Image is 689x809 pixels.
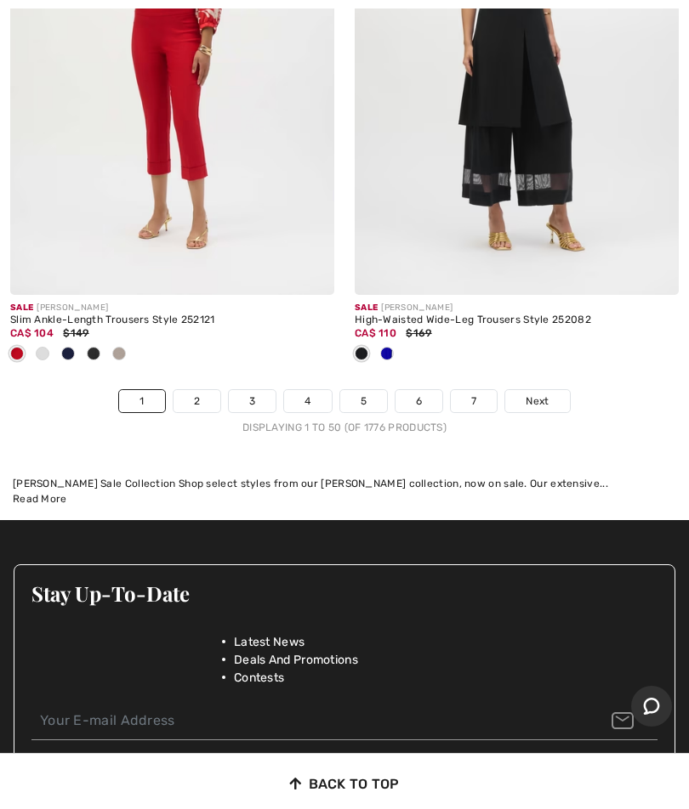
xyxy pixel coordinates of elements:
[10,303,33,313] span: Sale
[4,341,30,369] div: Radiant red
[451,390,497,412] a: 7
[396,390,442,412] a: 6
[63,327,88,339] span: $149
[355,302,679,314] div: [PERSON_NAME]
[119,390,164,412] a: 1
[355,327,396,339] span: CA$ 110
[106,341,132,369] div: Moonstone
[10,314,334,326] div: Slim Ankle-Length Trousers Style 252121
[234,669,284,687] span: Contests
[13,493,67,505] span: Read More
[234,651,358,669] span: Deals And Promotions
[284,390,331,412] a: 4
[505,390,569,412] a: Next
[10,302,334,314] div: [PERSON_NAME]
[631,686,672,728] iframe: Opens a widget where you can chat to one of our agents
[30,341,55,369] div: White
[355,314,679,326] div: High-Waisted Wide-Leg Trousers Style 252082
[355,303,378,313] span: Sale
[349,341,374,369] div: Black
[340,390,387,412] a: 5
[10,327,54,339] span: CA$ 104
[374,341,400,369] div: Royal Sapphire 163
[229,390,276,412] a: 3
[81,341,106,369] div: Black
[13,476,676,491] div: [PERSON_NAME] Sale Collection Shop select styles from our [PERSON_NAME] collection, now on sale. ...
[174,390,220,412] a: 2
[55,341,81,369] div: Midnight Blue
[31,582,658,604] h3: Stay Up-To-Date
[31,702,658,740] input: Your E-mail Address
[526,393,549,409] span: Next
[234,633,305,651] span: Latest News
[406,327,431,339] span: $169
